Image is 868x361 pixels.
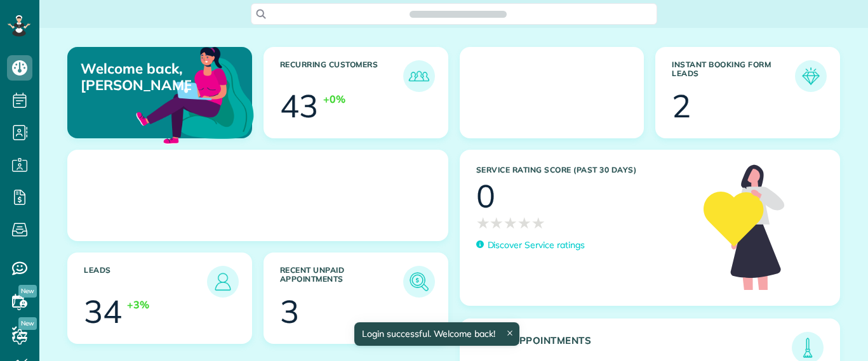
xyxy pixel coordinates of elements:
[84,296,122,327] div: 34
[476,180,495,212] div: 0
[406,269,432,294] img: icon_unpaid_appointments-47b8ce3997adf2238b356f14209ab4cced10bd1f174958f3ca8f1d0dd7fffeee.png
[406,63,432,89] img: icon_recurring_customers-cf858462ba22bcd05b5a5880d41d6543d210077de5bb9ebc9590e49fd87d84ed.png
[531,212,545,234] span: ★
[504,212,517,234] span: ★
[210,269,236,294] img: icon_leads-1bed01f49abd5b7fead27621c3d59655bb73ed531f8eeb49469d10e621d6b896.png
[422,8,494,20] span: Search ZenMaid…
[798,63,824,89] img: icon_form_leads-04211a6a04a5b2264e4ee56bc0799ec3eb69b7e499cbb523a139df1d13a81ae0.png
[672,60,795,92] h3: Instant Booking Form Leads
[280,90,318,122] div: 43
[476,166,691,174] h3: Service Rating score (past 30 days)
[795,335,820,360] img: icon_todays_appointments-901f7ab196bb0bea1936b74009e4eb5ffbc2d2711fa7634e0d609ed5ef32b18b.png
[476,212,490,234] span: ★
[490,212,504,234] span: ★
[354,322,519,346] div: Login successful. Welcome back!
[517,212,531,234] span: ★
[488,239,585,252] p: Discover Service ratings
[84,266,207,298] h3: Leads
[672,90,691,122] div: 2
[280,60,403,92] h3: Recurring Customers
[476,239,585,252] a: Discover Service ratings
[127,298,149,312] div: +3%
[133,32,257,155] img: dashboard_welcome-42a62b7d889689a78055ac9021e634bf52bae3f8056760290aed330b23ab8690.png
[323,92,345,107] div: +0%
[81,60,191,94] p: Welcome back, [PERSON_NAME]!
[280,266,403,298] h3: Recent unpaid appointments
[280,296,299,327] div: 3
